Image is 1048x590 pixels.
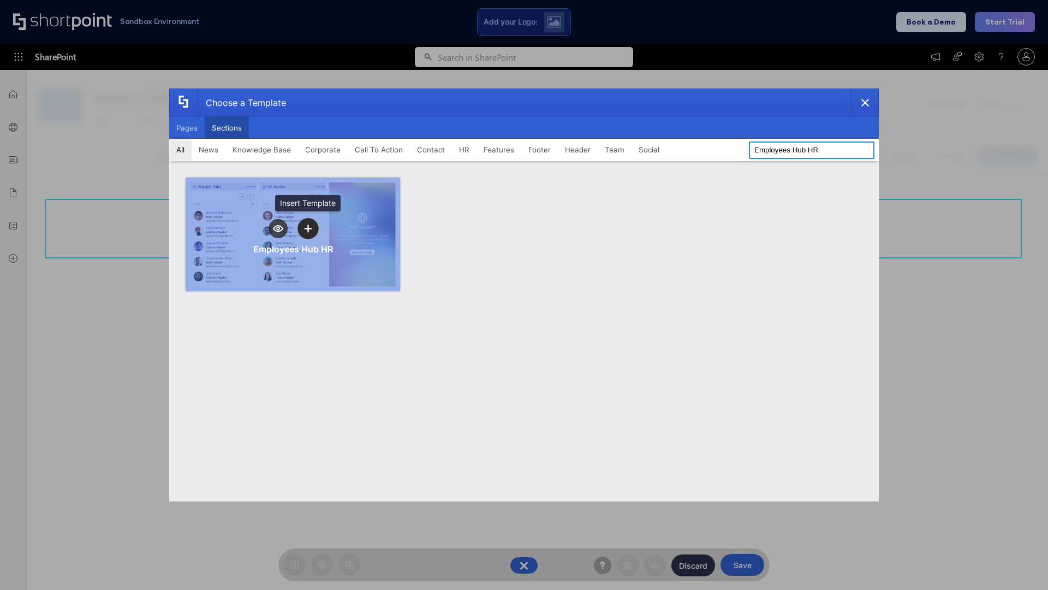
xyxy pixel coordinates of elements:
[749,141,874,159] input: Search
[348,139,410,161] button: Call To Action
[521,139,558,161] button: Footer
[205,117,249,139] button: Sections
[598,139,632,161] button: Team
[851,463,1048,590] iframe: Chat Widget
[452,139,477,161] button: HR
[632,139,666,161] button: Social
[169,117,205,139] button: Pages
[410,139,452,161] button: Contact
[197,89,286,116] div: Choose a Template
[192,139,225,161] button: News
[169,88,879,501] div: template selector
[477,139,521,161] button: Features
[298,139,348,161] button: Corporate
[169,139,192,161] button: All
[558,139,598,161] button: Header
[253,244,333,255] div: Employees Hub HR
[225,139,298,161] button: Knowledge Base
